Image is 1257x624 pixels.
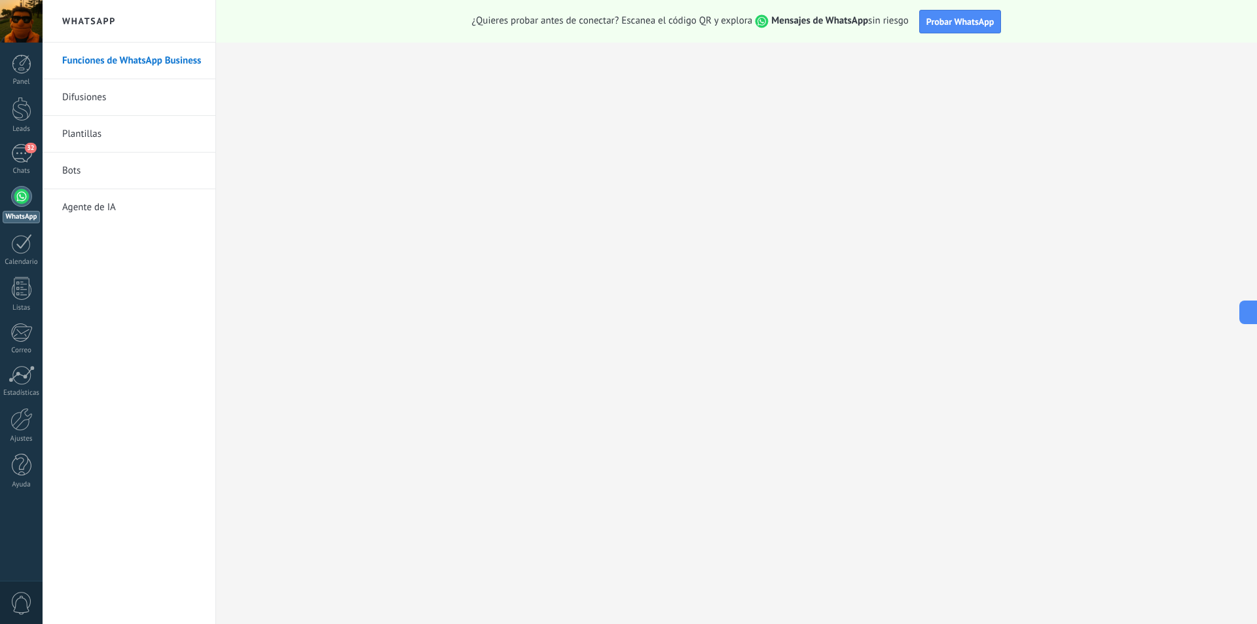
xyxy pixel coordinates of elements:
a: Difusiones [62,79,202,116]
button: Probar WhatsApp [919,10,1002,33]
span: Probar WhatsApp [926,16,994,28]
div: Panel [3,78,41,86]
a: Funciones de WhatsApp Business [62,43,202,79]
li: Bots [43,153,215,189]
strong: Mensajes de WhatsApp [771,14,868,27]
div: Listas [3,304,41,312]
div: Ayuda [3,481,41,489]
span: ¿Quieres probar antes de conectar? Escanea el código QR y explora sin riesgo [472,14,909,28]
div: Ajustes [3,435,41,443]
li: Difusiones [43,79,215,116]
div: WhatsApp [3,211,40,223]
div: Leads [3,125,41,134]
li: Agente de IA [43,189,215,225]
li: Funciones de WhatsApp Business [43,43,215,79]
div: Chats [3,167,41,175]
a: Agente de IA [62,189,202,226]
div: Calendario [3,258,41,266]
div: Correo [3,346,41,355]
a: Bots [62,153,202,189]
span: 32 [25,143,36,153]
div: Estadísticas [3,389,41,397]
li: Plantillas [43,116,215,153]
a: Plantillas [62,116,202,153]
